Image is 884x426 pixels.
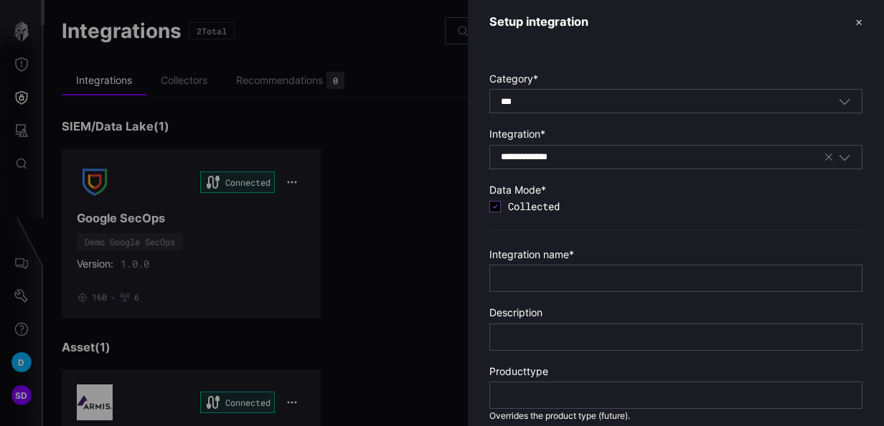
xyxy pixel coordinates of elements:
[823,151,834,164] button: Clear selection
[489,128,862,141] label: Integration *
[838,95,851,108] button: Toggle options menu
[508,200,862,213] span: Collected
[489,410,630,421] span: Overrides the product type (future).
[489,72,862,85] label: Category *
[489,306,862,319] label: Description
[855,14,862,29] button: ✕
[838,151,851,164] button: Toggle options menu
[489,184,862,197] label: Data Mode *
[489,14,588,29] h3: Setup integration
[489,365,862,378] label: Producttype
[489,248,862,261] label: Integration name *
